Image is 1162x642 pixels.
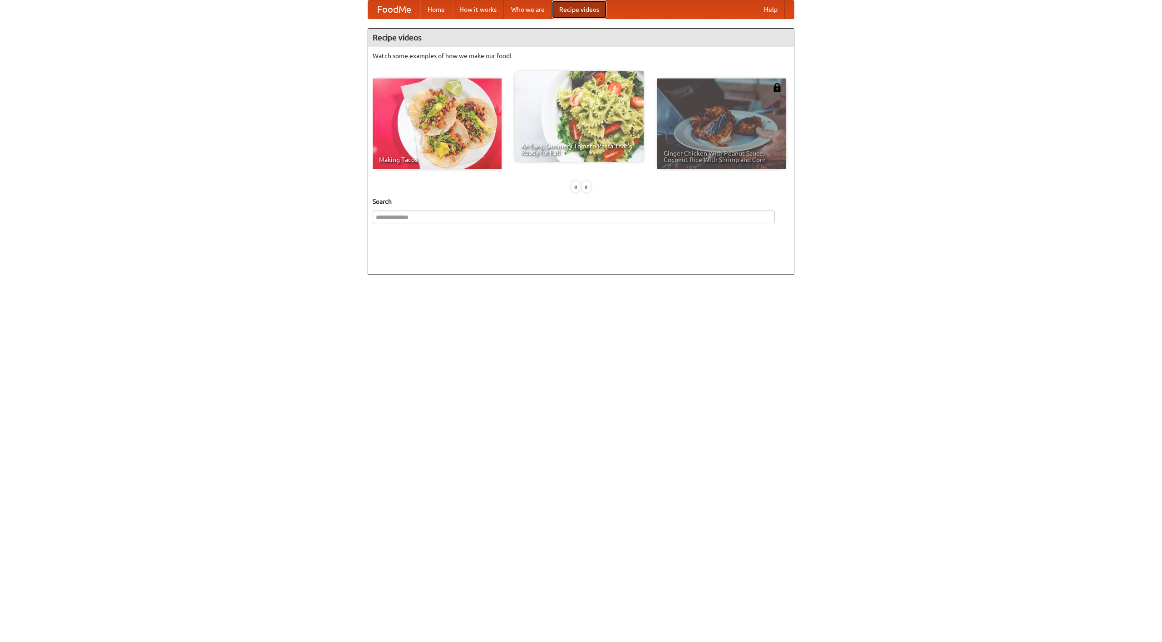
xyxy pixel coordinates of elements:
a: Making Tacos [373,78,502,169]
p: Watch some examples of how we make our food! [373,51,789,60]
div: « [571,181,580,192]
a: How it works [452,0,504,19]
h5: Search [373,197,789,206]
h4: Recipe videos [368,29,794,47]
span: Making Tacos [379,157,495,163]
a: An Easy, Summery Tomato Pasta That's Ready for Fall [515,71,644,162]
img: 483408.png [773,83,782,92]
div: » [582,181,591,192]
a: Recipe videos [552,0,606,19]
a: Help [757,0,785,19]
a: Who we are [504,0,552,19]
span: An Easy, Summery Tomato Pasta That's Ready for Fall [521,143,637,156]
a: FoodMe [368,0,420,19]
a: Home [420,0,452,19]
